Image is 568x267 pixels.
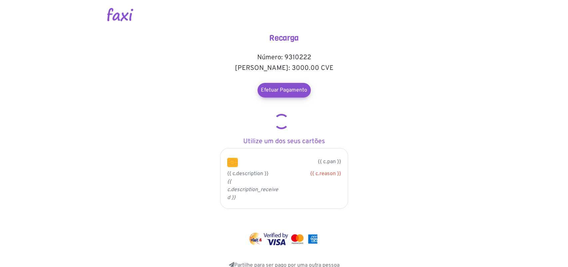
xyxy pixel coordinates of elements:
div: {{ c.reason }} [289,170,341,178]
p: {{ c.pan }} [248,158,341,166]
img: mastercard [289,233,305,245]
a: Efetuar Pagamento [258,83,311,98]
h4: Recarga [218,33,351,43]
img: chip.png [227,158,238,167]
img: vinti4 [249,233,262,245]
h5: [PERSON_NAME]: 3000.00 CVE [218,64,351,72]
h5: Número: 9310222 [218,54,351,62]
img: visa [264,233,288,245]
img: mastercard [306,233,319,245]
i: {{ c.description_received }} [227,178,278,201]
h5: Utilize um dos seus cartões [218,137,351,145]
span: {{ c.description }} [227,170,269,177]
